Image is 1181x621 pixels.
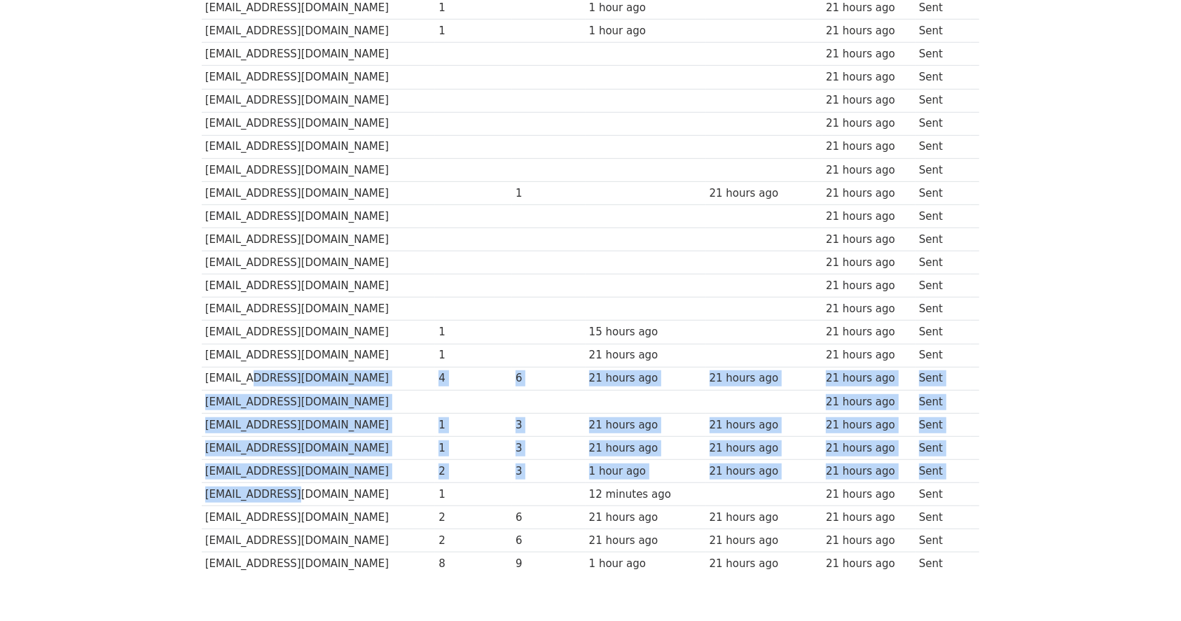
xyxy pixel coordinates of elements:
div: 15 hours ago [589,324,703,340]
div: 21 hours ago [826,347,912,363]
div: 3 [516,463,582,480]
div: 21 hours ago [826,255,912,271]
div: 21 hours ago [589,533,703,549]
div: 3 [516,440,582,456]
div: 8 [438,556,509,572]
td: [EMAIL_ADDRESS][DOMAIN_NAME] [202,552,435,575]
td: Sent [916,135,971,158]
td: Sent [916,181,971,204]
td: Sent [916,204,971,228]
div: 1 [438,417,509,433]
div: 21 hours ago [826,116,912,132]
div: 21 hours ago [710,556,820,572]
div: 3 [516,417,582,433]
td: [EMAIL_ADDRESS][DOMAIN_NAME] [202,228,435,251]
div: 1 hour ago [589,463,703,480]
div: 21 hours ago [826,46,912,62]
td: Sent [916,483,971,506]
div: 21 hours ago [710,463,820,480]
td: Sent [916,552,971,575]
td: [EMAIL_ADDRESS][DOMAIN_NAME] [202,251,435,274]
div: 21 hours ago [826,510,912,526]
div: 21 hours ago [589,370,703,386]
div: 21 hours ago [710,440,820,456]
td: [EMAIL_ADDRESS][DOMAIN_NAME] [202,321,435,344]
div: 21 hours ago [826,556,912,572]
div: 21 hours ago [826,417,912,433]
div: 21 hours ago [826,370,912,386]
div: 1 [438,23,509,39]
td: [EMAIL_ADDRESS][DOMAIN_NAME] [202,483,435,506]
div: 21 hours ago [826,139,912,155]
td: Sent [916,112,971,135]
td: [EMAIL_ADDRESS][DOMAIN_NAME] [202,298,435,321]
div: 1 [438,487,509,503]
div: 9 [516,556,582,572]
td: Sent [916,506,971,529]
td: Sent [916,298,971,321]
div: 1 [438,347,509,363]
div: 6 [516,533,582,549]
td: Sent [916,251,971,274]
td: Sent [916,89,971,112]
div: 21 hours ago [589,417,703,433]
div: 21 hours ago [826,232,912,248]
div: 21 hours ago [826,463,912,480]
div: 2 [438,510,509,526]
div: 1 [516,186,582,202]
div: 21 hours ago [826,23,912,39]
td: Sent [916,66,971,89]
div: 21 hours ago [826,487,912,503]
td: Sent [916,367,971,390]
div: 21 hours ago [710,417,820,433]
td: [EMAIL_ADDRESS][DOMAIN_NAME] [202,460,435,483]
td: Sent [916,413,971,436]
div: 21 hours ago [826,278,912,294]
td: [EMAIL_ADDRESS][DOMAIN_NAME] [202,66,435,89]
div: 21 hours ago [826,92,912,109]
div: 21 hours ago [826,324,912,340]
div: 1 hour ago [589,23,703,39]
div: 1 [438,440,509,456]
div: 21 hours ago [710,186,820,202]
td: [EMAIL_ADDRESS][DOMAIN_NAME] [202,135,435,158]
div: 4 [438,370,509,386]
td: Sent [916,460,971,483]
td: [EMAIL_ADDRESS][DOMAIN_NAME] [202,89,435,112]
div: 12 minutes ago [589,487,703,503]
div: 1 hour ago [589,556,703,572]
div: 21 hours ago [710,533,820,549]
iframe: Chat Widget [1111,554,1181,621]
div: 21 hours ago [710,510,820,526]
td: Sent [916,321,971,344]
div: 2 [438,463,509,480]
td: Sent [916,436,971,459]
div: 21 hours ago [826,533,912,549]
td: [EMAIL_ADDRESS][DOMAIN_NAME] [202,436,435,459]
div: 21 hours ago [589,347,703,363]
div: 21 hours ago [826,69,912,85]
td: [EMAIL_ADDRESS][DOMAIN_NAME] [202,181,435,204]
td: [EMAIL_ADDRESS][DOMAIN_NAME] [202,43,435,66]
td: [EMAIL_ADDRESS][DOMAIN_NAME] [202,344,435,367]
td: [EMAIL_ADDRESS][DOMAIN_NAME] [202,390,435,413]
div: 2 [438,533,509,549]
div: 6 [516,370,582,386]
td: Sent [916,228,971,251]
td: [EMAIL_ADDRESS][DOMAIN_NAME] [202,274,435,298]
td: [EMAIL_ADDRESS][DOMAIN_NAME] [202,20,435,43]
td: Sent [916,43,971,66]
div: 6 [516,510,582,526]
div: 1 [438,324,509,340]
div: 21 hours ago [826,162,912,179]
td: [EMAIL_ADDRESS][DOMAIN_NAME] [202,529,435,552]
div: 21 hours ago [589,510,703,526]
td: [EMAIL_ADDRESS][DOMAIN_NAME] [202,413,435,436]
td: [EMAIL_ADDRESS][DOMAIN_NAME] [202,506,435,529]
td: [EMAIL_ADDRESS][DOMAIN_NAME] [202,158,435,181]
div: 21 hours ago [826,301,912,317]
td: Sent [916,529,971,552]
div: 21 hours ago [826,186,912,202]
div: 21 hours ago [589,440,703,456]
td: Sent [916,344,971,367]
